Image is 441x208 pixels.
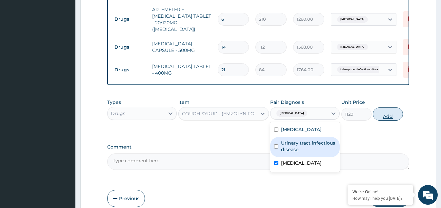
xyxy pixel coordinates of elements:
[341,99,365,105] label: Unit Price
[107,100,121,105] label: Types
[178,99,190,105] label: Item
[270,99,304,105] label: Pair Diagnosis
[107,190,145,207] button: Previous
[3,138,125,161] textarea: Type your message and hit 'Enter'
[352,196,408,201] p: How may I help you today?
[111,41,149,53] td: Drugs
[107,144,409,150] label: Comment
[281,160,322,166] label: [MEDICAL_DATA]
[149,3,214,36] td: ARTEMETER + [MEDICAL_DATA] TABLET - 20/120MG ([MEDICAL_DATA])
[34,37,110,45] div: Chat with us now
[111,110,125,117] div: Drugs
[149,60,214,80] td: [MEDICAL_DATA] TABLET - 400MG
[111,64,149,76] td: Drugs
[149,37,214,57] td: [MEDICAL_DATA] CAPSULE - 500MG
[276,110,307,117] span: [MEDICAL_DATA]
[281,140,336,153] label: Urinary tract infectious disease
[111,13,149,25] td: Drugs
[337,44,368,50] span: [MEDICAL_DATA]
[108,3,123,19] div: Minimize live chat window
[352,189,408,195] div: We're Online!
[182,110,257,117] div: COUGH SYRUP - (EMZOLYN FOR CHILDREN)
[337,66,383,73] span: Urinary tract infectious disea...
[337,16,368,23] span: [MEDICAL_DATA]
[12,33,27,49] img: d_794563401_company_1708531726252_794563401
[373,107,403,121] button: Add
[38,62,90,128] span: We're online!
[281,126,322,133] label: [MEDICAL_DATA]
